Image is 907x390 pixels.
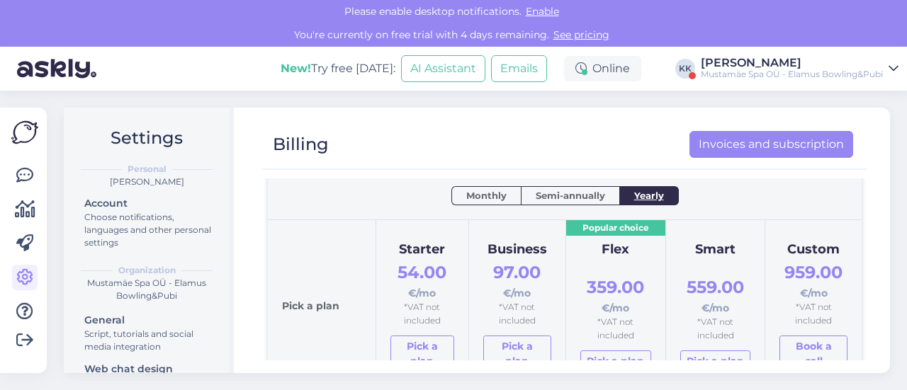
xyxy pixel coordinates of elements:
[401,55,485,82] button: AI Assistant
[390,240,454,260] div: Starter
[84,328,212,353] div: Script, tutorials and social media integration
[701,57,898,80] a: [PERSON_NAME]Mustamäe Spa OÜ - Elamus Bowling&Pubi
[483,240,551,260] div: Business
[522,5,563,18] span: Enable
[75,176,218,188] div: [PERSON_NAME]
[566,220,665,236] div: Popular choice
[11,119,38,146] img: Askly Logo
[675,59,695,79] div: KK
[84,196,212,211] div: Account
[587,277,644,297] span: 359.00
[390,335,454,372] a: Pick a plan
[75,125,218,151] h2: Settings
[128,163,167,176] b: Personal
[634,188,664,202] span: Yearly
[483,335,551,372] a: Pick a plan
[273,131,329,158] div: Billing
[466,188,507,202] span: Monthly
[491,55,547,82] button: Emails
[390,301,454,327] div: *VAT not included
[483,259,551,301] div: €/mo
[580,316,651,342] div: *VAT not included
[564,56,641,81] div: Online
[701,57,883,69] div: [PERSON_NAME]
[779,259,847,301] div: €/mo
[549,28,614,41] a: See pricing
[78,194,218,251] a: AccountChoose notifications, languages and other personal settings
[701,69,883,80] div: Mustamäe Spa OÜ - Elamus Bowling&Pubi
[78,311,218,355] a: GeneralScript, tutorials and social media integration
[282,234,361,373] div: Pick a plan
[84,313,212,328] div: General
[680,316,751,342] div: *VAT not included
[75,277,218,302] div: Mustamäe Spa OÜ - Elamus Bowling&Pubi
[580,274,651,316] div: €/mo
[580,350,651,372] a: Pick a plan
[493,262,541,282] span: 97.00
[281,60,395,77] div: Try free [DATE]:
[580,240,651,260] div: Flex
[281,62,311,75] b: New!
[483,301,551,327] div: *VAT not included
[779,335,847,372] button: Book a call
[779,301,847,327] div: *VAT not included
[680,350,751,372] a: Pick a plan
[680,240,751,260] div: Smart
[680,274,751,316] div: €/mo
[84,211,212,249] div: Choose notifications, languages and other personal settings
[536,188,605,202] span: Semi-annually
[687,277,744,297] span: 559.00
[398,262,446,282] span: 54.00
[118,264,176,277] b: Organization
[689,131,853,158] a: Invoices and subscription
[84,362,212,377] div: Web chat design
[784,262,843,282] span: 959.00
[390,259,454,301] div: €/mo
[779,240,847,260] div: Custom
